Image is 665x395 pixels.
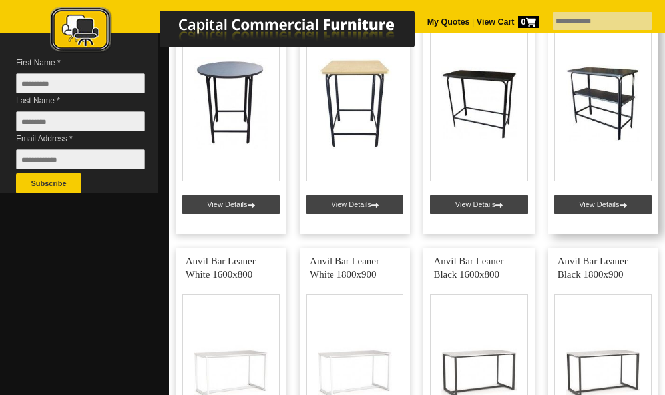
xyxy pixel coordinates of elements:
[13,7,479,59] a: Capital Commercial Furniture Logo
[13,7,479,55] img: Capital Commercial Furniture Logo
[16,173,81,193] button: Subscribe
[16,111,145,131] input: Last Name *
[474,17,539,27] a: View Cart0
[518,16,539,28] span: 0
[16,94,134,107] span: Last Name *
[16,132,134,145] span: Email Address *
[16,73,145,93] input: First Name *
[16,149,145,169] input: Email Address *
[477,17,539,27] strong: View Cart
